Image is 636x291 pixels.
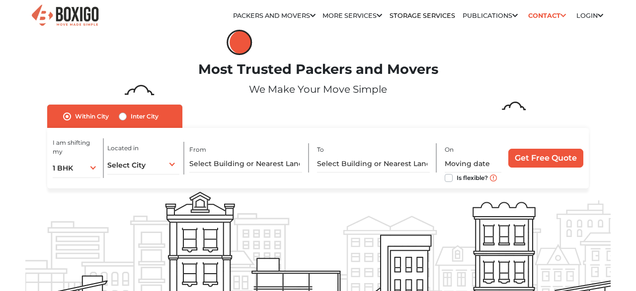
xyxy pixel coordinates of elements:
[25,82,611,97] p: We Make Your Move Simple
[457,172,488,182] label: Is flexible?
[463,12,518,19] a: Publications
[508,149,583,168] input: Get Free Quote
[30,3,100,28] img: Boxigo
[53,164,73,173] span: 1 BHK
[525,8,569,23] a: Contact
[317,155,430,173] input: Select Building or Nearest Landmark
[576,12,603,19] a: Login
[53,138,100,156] label: I am shifting my
[390,12,455,19] a: Storage Services
[322,12,382,19] a: More services
[189,145,206,154] label: From
[445,155,501,173] input: Moving date
[131,111,159,122] label: Inter City
[107,161,146,170] span: Select City
[107,144,139,153] label: Located in
[317,145,324,154] label: To
[233,12,316,19] a: Packers and Movers
[25,61,611,78] h1: Most Trusted Packers and Movers
[445,145,454,154] label: On
[75,111,109,122] label: Within City
[490,175,497,181] img: move_date_info
[189,155,302,173] input: Select Building or Nearest Landmark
